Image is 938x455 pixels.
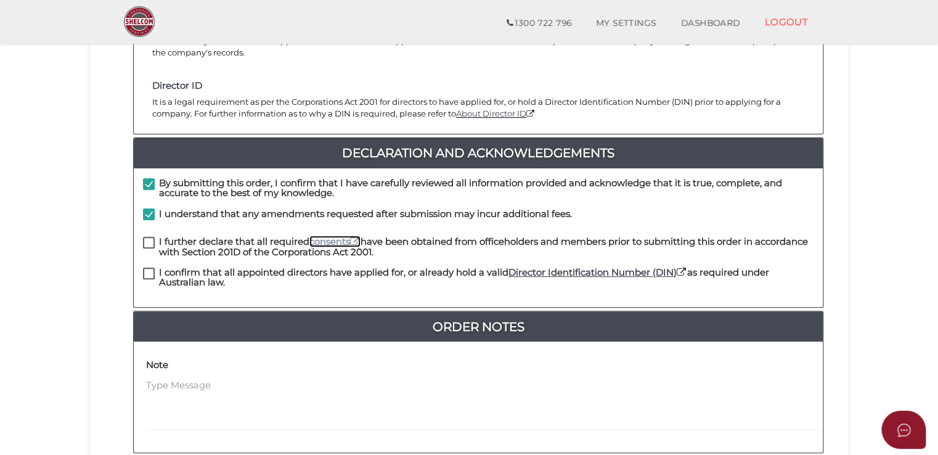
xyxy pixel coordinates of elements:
h4: Director ID [152,81,804,91]
a: Director Identification Number (DIN) [508,266,687,278]
h4: I further declare that all required have been obtained from officeholders and members prior to su... [159,237,814,257]
h4: By submitting this order, I confirm that I have carefully reviewed all information provided and a... [159,178,814,199]
a: Declaration And Acknowledgements [134,143,823,163]
a: consents [309,236,361,247]
a: MY SETTINGS [584,11,669,36]
button: Open asap [881,411,926,449]
a: Order Notes [134,317,823,337]
h4: Note [146,360,168,371]
a: DASHBOARD [669,11,752,36]
h4: I understand that any amendments requested after submission may incur additional fees. [159,209,572,219]
h4: I confirm that all appointed directors have applied for, or already hold a valid as required unde... [159,268,814,288]
a: About Director ID [456,109,536,118]
p: It is a legal requirement as per the Corporations Act 2001 for directors to have applied for, or ... [152,96,804,120]
a: LOGOUT [752,9,820,35]
a: 1300 722 796 [494,11,584,36]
